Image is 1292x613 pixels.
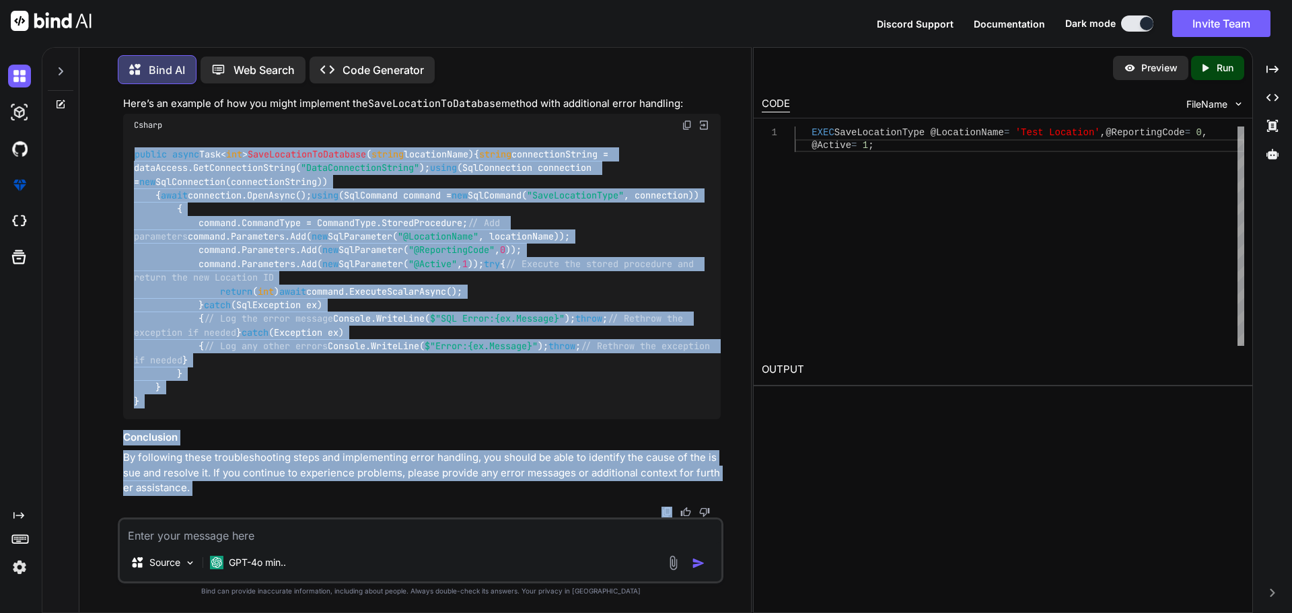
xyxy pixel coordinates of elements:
span: Discord Support [877,18,954,30]
img: Open in Browser [698,119,710,131]
span: string [371,148,404,160]
span: = [851,140,857,151]
span: "DataConnectionString" [301,161,419,174]
span: int [258,285,274,297]
button: Invite Team [1172,10,1270,37]
span: await [279,285,306,297]
span: await [161,189,188,201]
span: @Active [812,140,851,151]
img: copy [661,507,672,517]
span: {ex.Message} [468,340,532,353]
span: throw [575,313,602,325]
span: public [135,148,167,160]
img: Bind AI [11,11,92,31]
h2: OUTPUT [754,354,1252,386]
span: , [1100,127,1105,138]
button: Documentation [974,17,1045,31]
span: "@ReportingCode" [408,244,495,256]
img: copy [682,120,692,131]
span: // Log any other errors [204,340,328,353]
span: SaveLocationType @LocationName [834,127,1003,138]
img: preview [1124,62,1136,74]
img: premium [8,174,31,196]
img: darkAi-studio [8,101,31,124]
div: 1 [762,127,777,139]
span: catch [242,326,268,338]
span: new [322,244,338,256]
span: Dark mode [1065,17,1116,30]
span: new [312,230,328,242]
img: chevron down [1233,98,1244,110]
span: new [139,176,155,188]
p: Preview [1141,61,1178,75]
span: locationName [371,148,468,160]
span: ; [868,140,873,151]
button: Discord Support [877,17,954,31]
img: dislike [699,507,710,517]
span: // Rethrow the exception if needed [134,340,715,366]
span: // Add parameters [134,217,505,242]
img: like [680,507,691,517]
span: = [1184,127,1190,138]
span: EXEC [812,127,834,138]
p: Source [149,556,180,569]
span: 0 [1196,127,1201,138]
img: attachment [666,555,681,571]
div: CODE [762,96,790,112]
span: // Log the error message [204,313,333,325]
span: $"SQL Error: " [430,313,565,325]
span: async [172,148,199,160]
p: Run [1217,61,1233,75]
span: 1 [862,140,867,151]
span: using [430,161,457,174]
span: "@Active" [408,258,457,270]
p: Here’s an example of how you might implement the method with additional error handling: [123,96,721,112]
img: GPT-4o mini [210,556,223,569]
code: SaveLocationToDatabase [368,97,501,110]
span: $"Error: " [425,340,538,353]
p: Bind can provide inaccurate information, including about people. Always double-check its answers.... [118,586,723,596]
span: throw [548,340,575,353]
span: new [452,189,468,201]
span: // Execute the stored procedure and return the new Location ID [134,258,699,283]
code: { connectionString = dataAccess.GetConnectionString( ); (SqlConnection connection = SqlConnection... [134,147,715,408]
span: "SaveLocationType" [527,189,624,201]
p: Web Search [234,62,295,78]
span: {ex.Message} [495,313,559,325]
span: Csharp [134,120,162,131]
span: 1 [462,258,468,270]
img: icon [692,556,705,570]
span: int [226,148,242,160]
p: Bind AI [149,62,185,78]
span: using [312,189,338,201]
span: 'Test Location' [1015,127,1100,138]
p: GPT-4o min.. [229,556,286,569]
span: , [1202,127,1207,138]
span: @ReportingCode [1106,127,1185,138]
span: return [220,285,252,297]
span: SaveLocationToDatabase [248,148,366,160]
span: new [322,258,338,270]
p: Code Generator [343,62,424,78]
span: = [1004,127,1009,138]
img: cloudideIcon [8,210,31,233]
span: "@LocationName" [398,230,478,242]
span: try [484,258,500,270]
span: string [479,148,511,160]
img: settings [8,556,31,579]
span: 0 [500,244,505,256]
span: FileName [1186,98,1227,111]
img: Pick Models [184,557,196,569]
span: catch [204,299,231,311]
span: Documentation [974,18,1045,30]
img: darkChat [8,65,31,87]
h3: Conclusion [123,430,721,445]
span: Task< > ( ) [135,148,474,160]
img: githubDark [8,137,31,160]
p: By following these troubleshooting steps and implementing error handling, you should be able to i... [123,450,721,496]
